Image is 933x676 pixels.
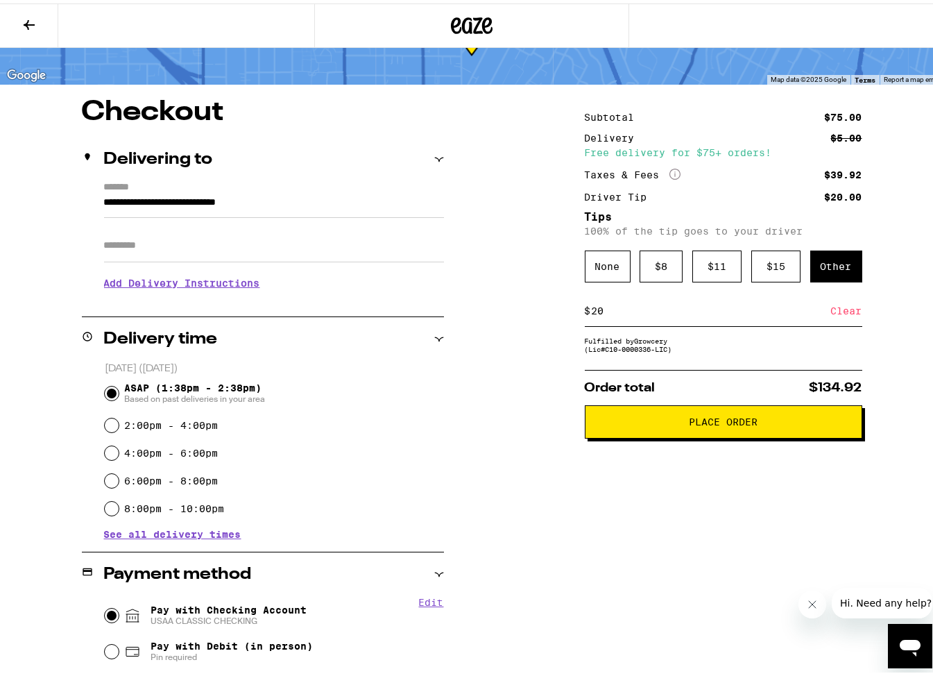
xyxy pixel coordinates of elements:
[419,593,444,605] button: Edit
[104,264,444,296] h3: Add Delivery Instructions
[831,292,862,323] div: Clear
[585,292,591,323] div: $
[585,144,862,154] div: Free delivery for $75+ orders!
[104,328,218,344] h2: Delivery time
[105,359,444,372] p: [DATE] ([DATE])
[104,148,213,164] h2: Delivering to
[810,378,862,391] span: $134.92
[104,526,241,536] button: See all delivery times
[591,301,831,314] input: 0
[832,584,932,615] iframe: Message from company
[104,563,252,580] h2: Payment method
[151,637,313,648] span: Pay with Debit (in person)
[3,63,49,81] a: Open this area in Google Maps (opens a new window)
[124,444,218,455] label: 4:00pm - 6:00pm
[585,130,644,140] div: Delivery
[798,587,826,615] iframe: Close message
[888,620,932,665] iframe: Button to launch messaging window
[810,247,862,279] div: Other
[825,167,862,176] div: $39.92
[585,165,681,178] div: Taxes & Fees
[124,379,265,401] span: ASAP (1:38pm - 2:38pm)
[104,296,444,307] p: We'll contact you at [PHONE_NUMBER] when we arrive
[585,333,862,350] div: Fulfilled by Growcery (Lic# C10-0000336-LIC )
[124,390,265,401] span: Based on past deliveries in your area
[3,63,49,81] img: Google
[124,416,218,428] label: 2:00pm - 4:00pm
[585,402,862,435] button: Place Order
[151,648,313,659] span: Pin required
[585,189,657,198] div: Driver Tip
[855,72,875,81] a: Terms
[825,189,862,198] div: $20.00
[585,109,644,119] div: Subtotal
[585,208,862,219] h5: Tips
[151,601,307,623] span: Pay with Checking Account
[771,72,846,80] span: Map data ©2025 Google
[640,247,683,279] div: $ 8
[585,222,862,233] p: 100% of the tip goes to your driver
[124,500,224,511] label: 8:00pm - 10:00pm
[585,378,656,391] span: Order total
[124,472,218,483] label: 6:00pm - 8:00pm
[585,247,631,279] div: None
[825,109,862,119] div: $75.00
[831,130,862,140] div: $5.00
[692,247,742,279] div: $ 11
[689,414,757,423] span: Place Order
[151,612,307,623] span: USAA CLASSIC CHECKING
[82,95,444,123] h1: Checkout
[751,247,801,279] div: $ 15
